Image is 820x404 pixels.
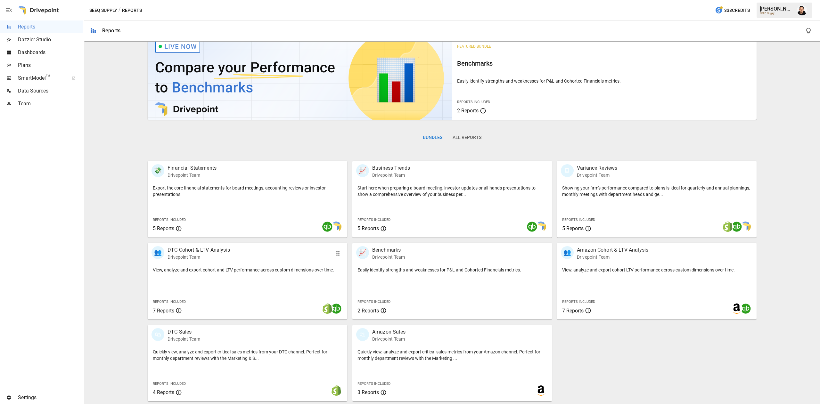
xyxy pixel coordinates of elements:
[741,222,751,232] img: smart model
[322,222,332,232] img: quickbooks
[536,385,546,396] img: amazon
[168,328,200,336] p: DTC Sales
[46,73,50,81] span: ™
[732,222,742,232] img: quickbooks
[18,74,65,82] span: SmartModel
[331,385,341,396] img: shopify
[153,225,174,231] span: 5 Reports
[356,246,369,259] div: 📈
[457,100,490,104] span: Reports Included
[577,246,648,254] p: Amazon Cohort & LTV Analysis
[372,172,410,178] p: Drivepoint Team
[793,1,811,19] button: Francisco Sanchez
[331,303,341,314] img: quickbooks
[357,267,547,273] p: Easily identify strengths and weaknesses for P&L and Cohorted Financials metrics.
[18,23,83,31] span: Reports
[18,87,83,95] span: Data Sources
[148,36,452,120] img: video thumbnail
[457,44,491,49] span: Featured Bundle
[447,130,487,145] button: All Reports
[577,172,617,178] p: Drivepoint Team
[153,218,186,222] span: Reports Included
[372,328,406,336] p: Amazon Sales
[153,300,186,304] span: Reports Included
[418,130,447,145] button: Bundles
[357,300,390,304] span: Reports Included
[372,246,405,254] p: Benchmarks
[797,5,807,15] img: Francisco Sanchez
[357,382,390,386] span: Reports Included
[760,12,793,15] div: SEEQ Supply
[357,308,379,314] span: 2 Reports
[372,164,410,172] p: Business Trends
[153,349,342,361] p: Quickly view, analyze and export critical sales metrics from your DTC channel. Perfect for monthl...
[562,267,751,273] p: View, analyze and export cohort LTV performance across custom dimensions over time.
[18,394,83,401] span: Settings
[562,308,584,314] span: 7 Reports
[331,222,341,232] img: smart model
[153,389,174,395] span: 4 Reports
[168,336,200,342] p: Drivepoint Team
[168,254,230,260] p: Drivepoint Team
[562,225,584,231] span: 5 Reports
[372,254,405,260] p: Drivepoint Team
[562,300,595,304] span: Reports Included
[723,222,733,232] img: shopify
[357,225,379,231] span: 5 Reports
[102,28,120,34] div: Reports
[119,6,121,14] div: /
[577,254,648,260] p: Drivepoint Team
[89,6,117,14] button: SEEQ Supply
[357,349,547,361] p: Quickly view, analyze and export critical sales metrics from your Amazon channel. Perfect for mon...
[356,164,369,177] div: 📈
[18,49,83,56] span: Dashboards
[322,303,332,314] img: shopify
[152,246,164,259] div: 👥
[153,308,174,314] span: 7 Reports
[561,164,574,177] div: 🗓
[760,6,793,12] div: [PERSON_NAME]
[536,222,546,232] img: smart model
[168,246,230,254] p: DTC Cohort & LTV Analysis
[562,185,751,198] p: Showing your firm's performance compared to plans is ideal for quarterly and annual plannings, mo...
[168,172,217,178] p: Drivepoint Team
[168,164,217,172] p: Financial Statements
[152,328,164,341] div: 🛍
[153,267,342,273] p: View, analyze and export cohort and LTV performance across custom dimensions over time.
[152,164,164,177] div: 💸
[457,78,751,84] p: Easily identify strengths and weaknesses for P&L and Cohorted Financials metrics.
[356,328,369,341] div: 🛍
[153,185,342,198] p: Export the core financial statements for board meetings, accounting reviews or investor presentat...
[732,303,742,314] img: amazon
[712,4,752,16] button: 338Credits
[577,164,617,172] p: Variance Reviews
[153,382,186,386] span: Reports Included
[372,336,406,342] p: Drivepoint Team
[724,6,750,14] span: 338 Credits
[561,246,574,259] div: 👥
[357,218,390,222] span: Reports Included
[357,185,547,198] p: Start here when preparing a board meeting, investor updates or all-hands presentations to show a ...
[18,36,83,44] span: Dazzler Studio
[741,303,751,314] img: quickbooks
[527,222,537,232] img: quickbooks
[18,100,83,108] span: Team
[457,58,751,69] h6: Benchmarks
[18,61,83,69] span: Plans
[562,218,595,222] span: Reports Included
[357,389,379,395] span: 3 Reports
[457,108,479,114] span: 2 Reports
